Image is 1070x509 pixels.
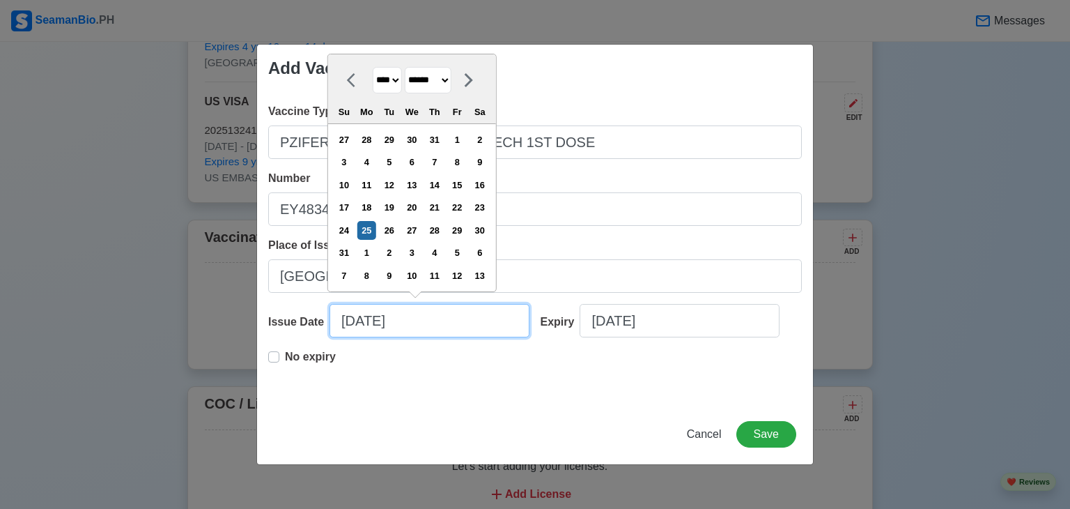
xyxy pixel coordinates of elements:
div: Choose Sunday, August 3rd, 2025 [334,153,353,172]
div: We [403,102,421,121]
div: Th [425,102,444,121]
div: Choose Thursday, July 31st, 2025 [425,130,444,149]
div: Choose Friday, August 29th, 2025 [448,221,467,240]
div: Choose Tuesday, August 19th, 2025 [380,198,398,217]
div: Choose Saturday, September 6th, 2025 [470,243,489,262]
div: Choose Tuesday, August 26th, 2025 [380,221,398,240]
div: Choose Thursday, September 4th, 2025 [425,243,444,262]
div: Choose Wednesday, July 30th, 2025 [403,130,421,149]
span: Cancel [687,428,722,440]
div: Add Vaccination Record [268,56,460,81]
div: Choose Monday, August 18th, 2025 [357,198,376,217]
div: Choose Tuesday, August 12th, 2025 [380,176,398,195]
div: Choose Friday, September 5th, 2025 [448,243,467,262]
div: Choose Wednesday, August 13th, 2025 [403,176,421,195]
input: Ex: Manila [268,259,802,293]
div: Choose Wednesday, August 20th, 2025 [403,198,421,217]
div: Su [334,102,353,121]
div: Sa [470,102,489,121]
div: Choose Thursday, August 7th, 2025 [425,153,444,172]
button: Save [736,421,796,448]
div: Choose Tuesday, July 29th, 2025 [380,130,398,149]
div: Choose Monday, September 1st, 2025 [357,243,376,262]
div: Choose Saturday, August 23rd, 2025 [470,198,489,217]
div: Choose Friday, September 12th, 2025 [448,266,467,285]
div: Choose Sunday, July 27th, 2025 [334,130,353,149]
div: Choose Monday, August 4th, 2025 [357,153,376,172]
div: Choose Wednesday, September 10th, 2025 [403,266,421,285]
div: Choose Monday, July 28th, 2025 [357,130,376,149]
div: Choose Tuesday, August 5th, 2025 [380,153,398,172]
div: Choose Thursday, August 14th, 2025 [425,176,444,195]
div: Choose Thursday, August 28th, 2025 [425,221,444,240]
div: Choose Friday, August 8th, 2025 [448,153,467,172]
div: Choose Wednesday, August 27th, 2025 [403,221,421,240]
div: Choose Tuesday, September 9th, 2025 [380,266,398,285]
div: Choose Friday, August 15th, 2025 [448,176,467,195]
div: Choose Sunday, August 10th, 2025 [334,176,353,195]
div: Choose Sunday, September 7th, 2025 [334,266,353,285]
div: Fr [448,102,467,121]
div: Choose Monday, August 11th, 2025 [357,176,376,195]
div: Expiry [541,314,580,331]
input: Ex: Sinovac 1st Dose [268,126,802,159]
div: Choose Thursday, September 11th, 2025 [425,266,444,285]
div: Tu [380,102,398,121]
div: Choose Monday, September 8th, 2025 [357,266,376,285]
input: Ex: 1234567890 [268,192,802,226]
div: Choose Sunday, August 24th, 2025 [334,221,353,240]
span: Vaccine Type [268,105,338,117]
div: Choose Friday, August 22nd, 2025 [448,198,467,217]
div: Choose Monday, August 25th, 2025 [357,221,376,240]
div: Choose Saturday, August 9th, 2025 [470,153,489,172]
div: Mo [357,102,376,121]
div: Choose Tuesday, September 2nd, 2025 [380,243,398,262]
div: Choose Sunday, August 31st, 2025 [334,243,353,262]
div: Choose Wednesday, September 3rd, 2025 [403,243,421,262]
div: Choose Friday, August 1st, 2025 [448,130,467,149]
div: month 2025-08 [332,128,491,287]
div: Issue Date [268,314,329,331]
div: Choose Saturday, September 13th, 2025 [470,266,489,285]
p: No expiry [285,349,336,365]
span: Place of Issue [268,239,343,251]
button: Cancel [678,421,731,448]
div: Choose Saturday, August 30th, 2025 [470,221,489,240]
div: Choose Thursday, August 21st, 2025 [425,198,444,217]
div: Choose Saturday, August 2nd, 2025 [470,130,489,149]
span: Number [268,172,310,184]
div: Choose Wednesday, August 6th, 2025 [403,153,421,172]
div: Choose Saturday, August 16th, 2025 [470,176,489,195]
div: Choose Sunday, August 17th, 2025 [334,198,353,217]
